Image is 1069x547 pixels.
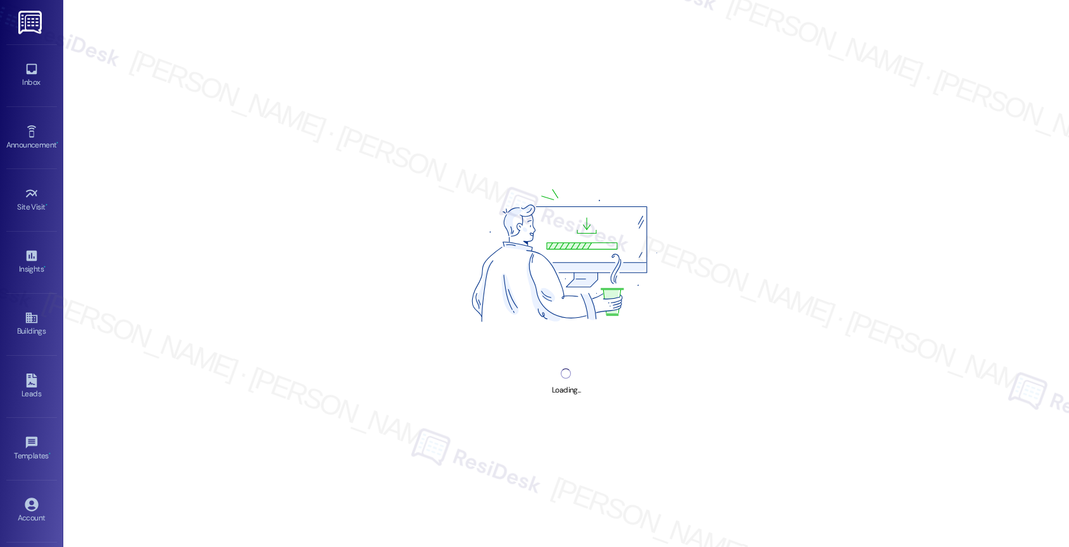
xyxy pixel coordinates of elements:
a: Inbox [6,58,57,92]
span: • [49,450,51,458]
a: Account [6,494,57,528]
img: ResiDesk Logo [18,11,44,34]
a: Templates • [6,432,57,466]
a: Buildings [6,307,57,341]
div: Loading... [552,384,580,397]
a: Leads [6,370,57,404]
span: • [46,201,47,210]
a: Insights • [6,245,57,279]
span: • [56,139,58,148]
span: • [44,263,46,272]
a: Site Visit • [6,183,57,217]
